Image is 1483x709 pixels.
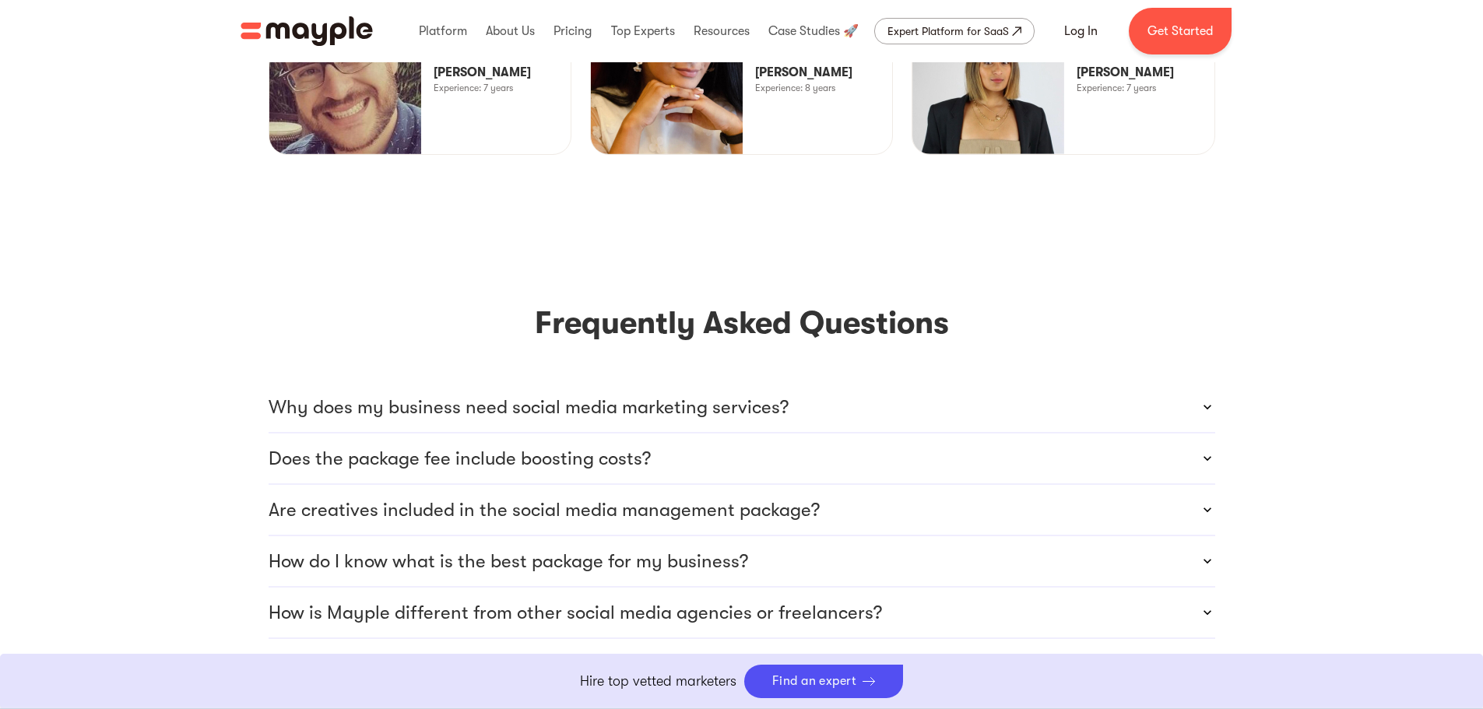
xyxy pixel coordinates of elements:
[269,301,1215,345] h3: Frequently Asked Questions
[755,63,852,82] p: [PERSON_NAME]
[1129,8,1232,54] a: Get Started
[269,446,651,471] p: Does the package fee include boosting costs?
[887,22,1009,40] div: Expert Platform for SaaS
[434,82,513,94] p: Experience: 7 years
[434,63,531,82] p: [PERSON_NAME]
[755,82,835,94] p: Experience: 8 years
[580,671,736,692] p: Hire top vetted marketers
[241,16,373,46] a: home
[269,549,748,574] p: How do I know what is the best package for my business?
[1045,12,1116,50] a: Log In
[1203,528,1483,709] iframe: Chat Widget
[482,6,539,56] div: About Us
[241,16,373,46] img: Mayple logo
[874,18,1035,44] a: Expert Platform for SaaS
[269,600,882,625] p: How is Mayple different from other social media agencies or freelancers?
[415,6,471,56] div: Platform
[269,395,789,419] p: Why does my business need social media marketing services?
[1077,63,1174,82] p: [PERSON_NAME]
[269,651,875,676] p: Do I pay before I meet the expert? What if I don't approve of the expert?
[607,6,679,56] div: Top Experts
[772,674,857,689] div: Find an expert
[1077,82,1156,94] p: Experience: 7 years
[690,6,754,56] div: Resources
[269,497,820,522] p: Are creatives included in the social media management package?
[550,6,596,56] div: Pricing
